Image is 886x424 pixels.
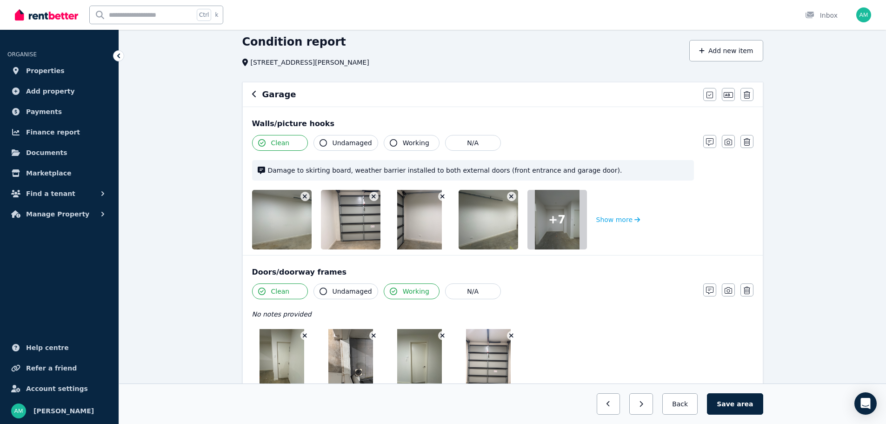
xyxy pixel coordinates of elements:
[268,166,688,175] span: Damage to skirting board, weather barrier installed to both external doors (front entrance and ga...
[260,329,304,389] img: image.jpg
[33,405,94,417] span: [PERSON_NAME]
[445,135,501,151] button: N/A
[26,209,89,220] span: Manage Property
[7,102,111,121] a: Payments
[26,127,80,138] span: Finance report
[26,342,69,353] span: Help centre
[7,184,111,203] button: Find a tenant
[26,65,65,76] span: Properties
[7,164,111,182] a: Marketplace
[313,283,378,299] button: Undamaged
[7,338,111,357] a: Help centre
[252,267,753,278] div: Doors/doorway frames
[7,205,111,223] button: Manage Property
[252,118,753,129] div: Walls/picture hooks
[445,283,501,299] button: N/A
[403,138,429,148] span: Working
[805,11,838,20] div: Inbox
[251,58,369,67] span: [STREET_ADDRESS][PERSON_NAME]
[384,283,440,299] button: Working
[856,7,871,22] img: Ali Mohammadi
[26,168,71,179] span: Marketplace
[197,9,211,21] span: Ctrl
[11,404,26,418] img: Ali Mohammadi
[252,135,308,151] button: Clean
[262,88,296,101] h6: Garage
[271,138,290,148] span: Clean
[328,329,373,389] img: image.jpg
[313,135,378,151] button: Undamaged
[737,399,753,409] span: area
[403,287,429,296] span: Working
[7,123,111,141] a: Finance report
[466,329,511,389] img: image.jpg
[596,190,640,249] button: Show more
[384,135,440,151] button: Working
[7,51,37,58] span: ORGANISE
[689,40,763,61] button: Add new item
[707,393,763,415] button: Save area
[397,329,442,389] img: image.jpg
[26,147,67,158] span: Documents
[333,287,372,296] span: Undamaged
[215,11,218,19] span: k
[397,190,442,249] img: image.jpg
[252,310,312,318] span: No notes provided
[7,359,111,377] a: Refer a friend
[662,393,698,415] button: Back
[271,287,290,296] span: Clean
[242,34,346,49] h1: Condition report
[26,106,62,117] span: Payments
[15,8,78,22] img: RentBetter
[321,190,400,249] img: image.jpg
[548,212,566,227] span: + 7
[26,86,75,97] span: Add property
[854,392,877,415] div: Open Intercom Messenger
[26,383,88,394] span: Account settings
[26,188,75,199] span: Find a tenant
[7,61,111,80] a: Properties
[459,190,538,249] img: image.jpg
[7,143,111,162] a: Documents
[252,190,332,249] img: image.jpg
[26,363,77,374] span: Refer a friend
[333,138,372,148] span: Undamaged
[7,379,111,398] a: Account settings
[7,82,111,101] a: Add property
[252,283,308,299] button: Clean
